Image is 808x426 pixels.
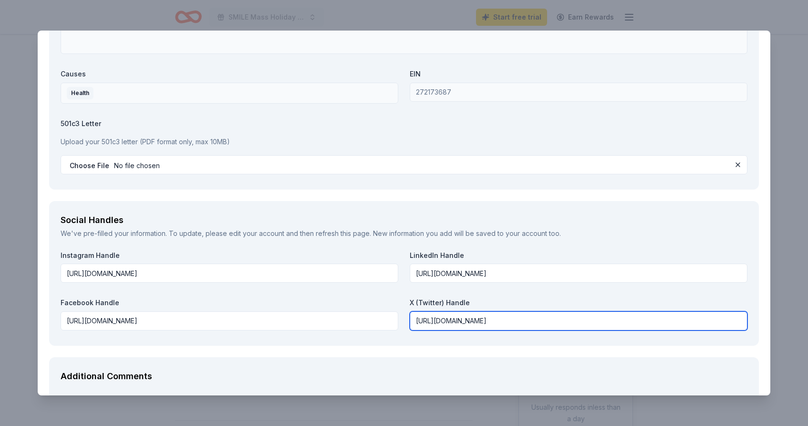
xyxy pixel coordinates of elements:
[61,251,398,260] label: Instagram Handle
[61,298,398,308] label: Facebook Handle
[410,298,747,308] label: X (Twitter) Handle
[61,136,747,148] p: Upload your 501c3 letter (PDF format only, max 10MB)
[67,87,93,99] div: Health
[61,369,747,384] div: Additional Comments
[61,395,747,405] label: Anything else you'd like to let us know?
[61,119,747,128] label: 501c3 Letter
[61,69,398,79] label: Causes
[61,213,747,228] div: Social Handles
[410,69,747,79] label: EIN
[61,228,747,239] div: We've pre-filled your information. To update, please and then refresh this page. New information ...
[410,251,747,260] label: LinkedIn Handle
[61,83,398,104] button: Health
[61,16,747,54] textarea: Helps families raising children and adults with disabilities create happy, healthy memories throu...
[229,229,284,237] a: edit your account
